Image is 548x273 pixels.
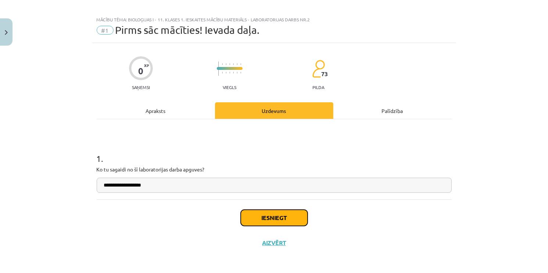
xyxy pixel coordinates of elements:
[260,239,288,247] button: Aizvērt
[312,85,324,90] p: pilda
[215,102,333,119] div: Uzdevums
[218,61,219,76] img: icon-long-line-d9ea69661e0d244f92f715978eff75569469978d946b2353a9bb055b3ed8787d.svg
[97,141,452,163] h1: 1 .
[129,85,153,90] p: Saņemsi
[333,102,452,119] div: Palīdzība
[237,63,237,65] img: icon-short-line-57e1e144782c952c97e751825c79c345078a6d821885a25fce030b3d8c18986b.svg
[222,63,223,65] img: icon-short-line-57e1e144782c952c97e751825c79c345078a6d821885a25fce030b3d8c18986b.svg
[144,63,149,67] span: XP
[321,71,328,77] span: 73
[226,72,226,74] img: icon-short-line-57e1e144782c952c97e751825c79c345078a6d821885a25fce030b3d8c18986b.svg
[138,66,143,76] div: 0
[223,85,236,90] p: Viegls
[237,72,237,74] img: icon-short-line-57e1e144782c952c97e751825c79c345078a6d821885a25fce030b3d8c18986b.svg
[241,210,308,226] button: Iesniegt
[226,63,226,65] img: icon-short-line-57e1e144782c952c97e751825c79c345078a6d821885a25fce030b3d8c18986b.svg
[5,30,8,35] img: icon-close-lesson-0947bae3869378f0d4975bcd49f059093ad1ed9edebbc8119c70593378902aed.svg
[97,17,452,22] div: Mācību tēma: Bioloģijas i - 11. klases 1. ieskaites mācību materiāls - laboratorijas darbs nr.2
[97,102,215,119] div: Apraksts
[115,24,260,36] span: Pirms sāc mācīties! Ievada daļa.
[97,26,114,35] span: #1
[233,72,234,74] img: icon-short-line-57e1e144782c952c97e751825c79c345078a6d821885a25fce030b3d8c18986b.svg
[97,166,452,173] p: Ko tu sagaidi no šī laboratorijas darba apguves?
[312,60,325,78] img: students-c634bb4e5e11cddfef0936a35e636f08e4e9abd3cc4e673bd6f9a4125e45ecb1.svg
[233,63,234,65] img: icon-short-line-57e1e144782c952c97e751825c79c345078a6d821885a25fce030b3d8c18986b.svg
[222,72,223,74] img: icon-short-line-57e1e144782c952c97e751825c79c345078a6d821885a25fce030b3d8c18986b.svg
